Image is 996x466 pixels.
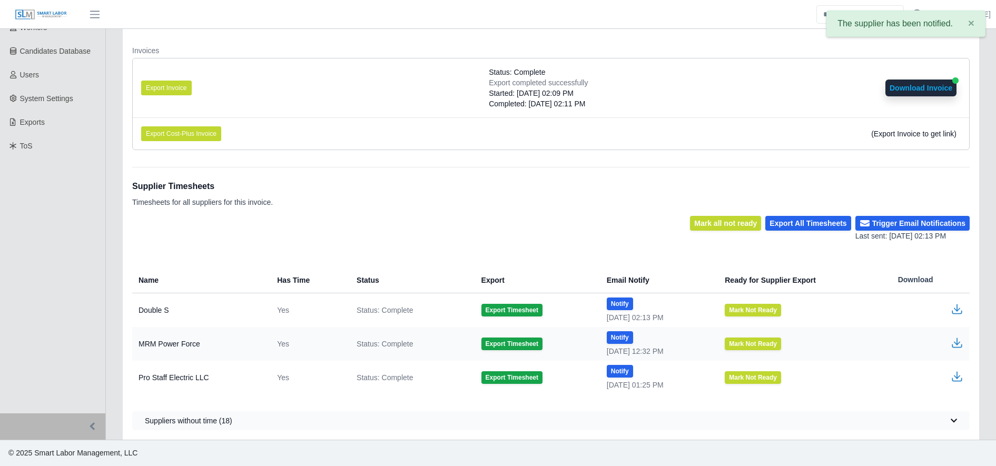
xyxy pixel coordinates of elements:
[725,338,781,350] button: Mark Not Ready
[8,449,137,457] span: © 2025 Smart Labor Management, LLC
[607,365,633,378] button: Notify
[481,338,543,350] button: Export Timesheet
[826,11,985,37] div: The supplier has been notified.
[607,346,708,356] div: [DATE] 12:32 PM
[132,180,273,193] h1: Supplier Timesheets
[607,331,633,344] button: Notify
[725,371,781,384] button: Mark Not Ready
[132,327,269,361] td: MRM Power Force
[725,304,781,316] button: Mark Not Ready
[607,380,708,390] div: [DATE] 01:25 PM
[607,312,708,323] div: [DATE] 02:13 PM
[716,267,889,293] th: Ready for Supplier Export
[269,293,348,328] td: Yes
[930,9,991,20] a: [PERSON_NAME]
[607,298,633,310] button: Notify
[20,118,45,126] span: Exports
[20,142,33,150] span: ToS
[132,267,269,293] th: Name
[132,361,269,394] td: Pro Staff Electric LLC
[855,231,970,242] div: Last sent: [DATE] 02:13 PM
[269,267,348,293] th: Has Time
[489,98,588,109] div: Completed: [DATE] 02:11 PM
[132,197,273,207] p: Timesheets for all suppliers for this invoice.
[885,80,956,96] button: Download Invoice
[145,415,232,426] span: Suppliers without time (18)
[269,327,348,361] td: Yes
[765,216,851,231] button: Export All Timesheets
[855,216,970,231] button: Trigger Email Notifications
[357,305,413,315] span: Status: Complete
[15,9,67,21] img: SLM Logo
[20,94,73,103] span: System Settings
[890,267,970,293] th: Download
[968,17,974,29] span: ×
[598,267,716,293] th: Email Notify
[357,372,413,383] span: Status: Complete
[132,45,970,56] dt: Invoices
[269,361,348,394] td: Yes
[489,67,545,77] span: Status: Complete
[132,293,269,328] td: Double S
[20,47,91,55] span: Candidates Database
[141,81,192,95] button: Export Invoice
[141,126,221,141] button: Export Cost-Plus Invoice
[481,304,543,316] button: Export Timesheet
[481,371,543,384] button: Export Timesheet
[690,216,761,231] button: Mark all not ready
[871,130,956,138] span: (Export Invoice to get link)
[816,5,904,24] input: Search
[20,71,40,79] span: Users
[348,267,472,293] th: Status
[489,77,588,88] div: Export completed successfully
[489,88,588,98] div: Started: [DATE] 02:09 PM
[357,339,413,349] span: Status: Complete
[885,84,956,92] a: Download Invoice
[132,411,970,430] button: Suppliers without time (18)
[473,267,598,293] th: Export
